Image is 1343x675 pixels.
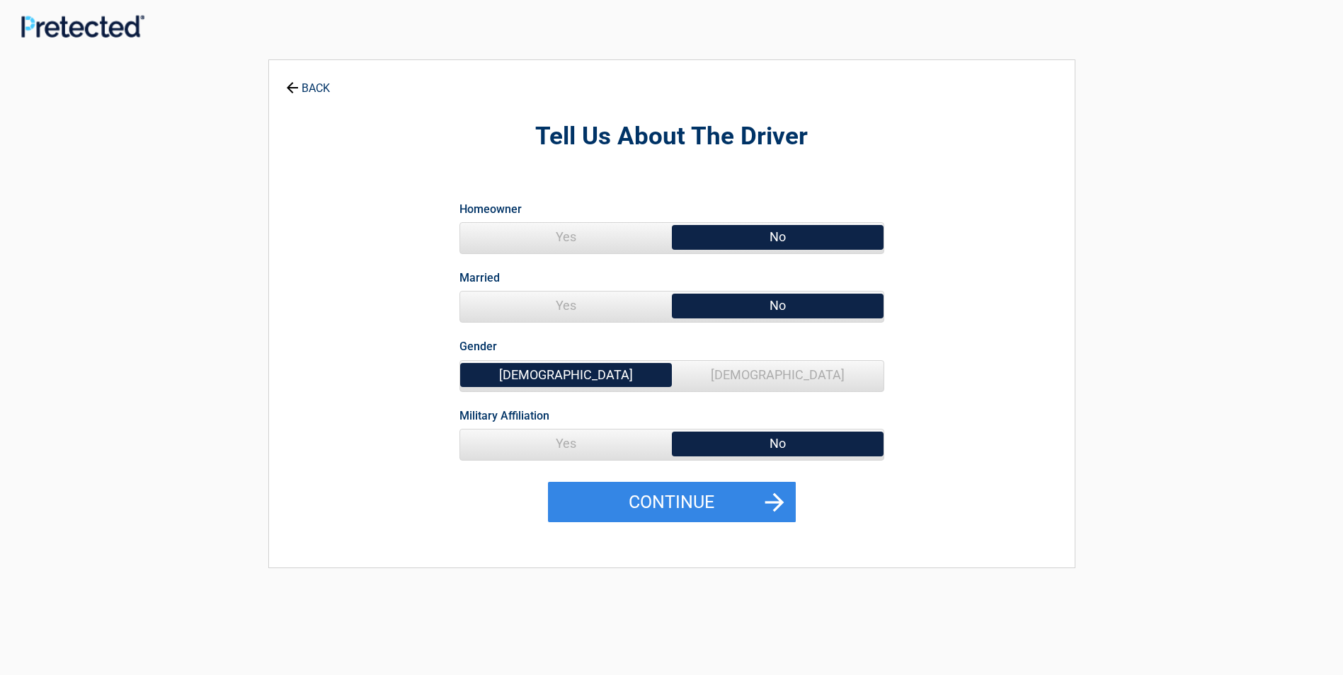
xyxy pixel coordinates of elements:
a: BACK [283,69,333,94]
span: Yes [460,429,672,458]
span: No [672,429,884,458]
span: Yes [460,223,672,251]
label: Gender [459,337,497,356]
label: Married [459,268,500,287]
label: Military Affiliation [459,406,549,425]
span: [DEMOGRAPHIC_DATA] [460,361,672,389]
button: Continue [548,482,796,523]
h2: Tell Us About The Driver [347,120,997,154]
span: No [672,292,884,320]
img: Main Logo [21,15,144,37]
span: Yes [460,292,672,320]
label: Homeowner [459,200,522,219]
span: [DEMOGRAPHIC_DATA] [672,361,884,389]
span: No [672,223,884,251]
